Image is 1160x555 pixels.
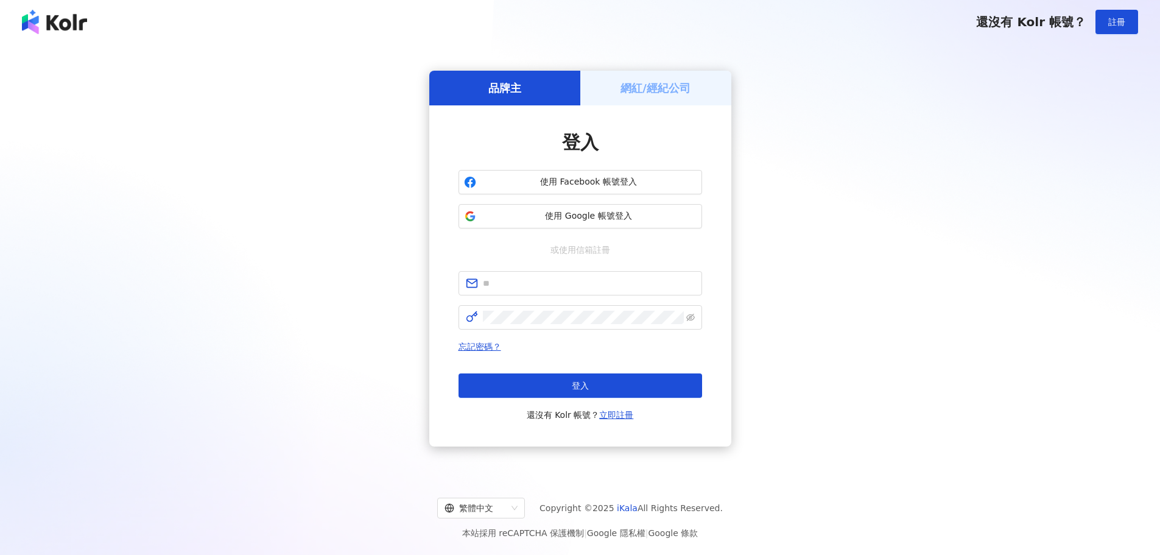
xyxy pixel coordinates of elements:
[645,528,649,538] span: |
[1095,10,1138,34] button: 註冊
[22,10,87,34] img: logo
[587,528,645,538] a: Google 隱私權
[481,210,697,222] span: 使用 Google 帳號登入
[488,80,521,96] h5: 品牌主
[481,176,697,188] span: 使用 Facebook 帳號登入
[459,373,702,398] button: 登入
[620,80,691,96] h5: 網紅/經紀公司
[459,342,501,352] a: 忘記密碼？
[599,410,633,420] a: 立即註冊
[445,498,507,518] div: 繁體中文
[572,381,589,391] span: 登入
[459,204,702,228] button: 使用 Google 帳號登入
[686,313,695,322] span: eye-invisible
[1108,17,1125,27] span: 註冊
[617,503,638,513] a: iKala
[584,528,587,538] span: |
[527,408,634,422] span: 還沒有 Kolr 帳號？
[976,15,1086,29] span: 還沒有 Kolr 帳號？
[542,243,619,256] span: 或使用信箱註冊
[540,501,723,515] span: Copyright © 2025 All Rights Reserved.
[462,526,698,540] span: 本站採用 reCAPTCHA 保護機制
[562,132,599,153] span: 登入
[459,170,702,194] button: 使用 Facebook 帳號登入
[648,528,698,538] a: Google 條款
